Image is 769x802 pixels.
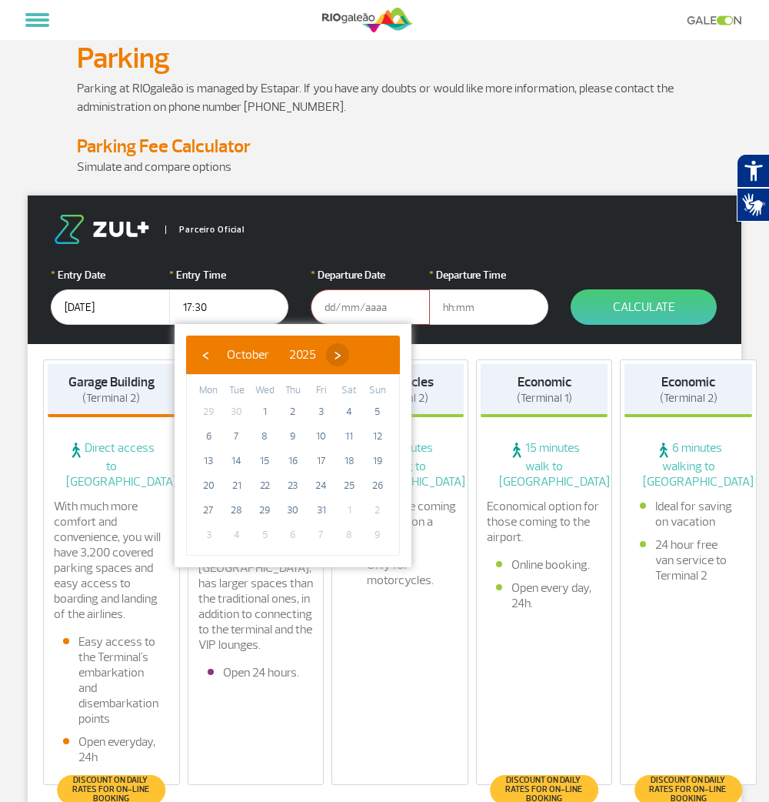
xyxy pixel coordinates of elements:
bs-datepicker-container: calendar [175,324,411,567]
h4: Parking Fee Calculator [77,135,692,158]
span: 15 [252,449,277,473]
img: logo-zul.png [51,215,152,244]
li: Open everyday, 24h [63,734,160,765]
button: Abrir recursos assistivos. [737,154,769,188]
span: 11 [337,424,361,449]
input: dd/mm/aaaa [311,289,430,325]
th: weekday [307,383,335,399]
span: 5 [252,523,277,547]
span: Parceiro Oficial [165,226,245,234]
label: Departure Date [311,267,430,283]
span: (Terminal 2) [82,391,140,406]
div: Plugin de acessibilidade da Hand Talk. [737,154,769,222]
span: 3 [196,523,221,547]
span: (Terminal 2) [660,391,717,406]
th: weekday [335,383,364,399]
th: weekday [363,383,391,399]
li: Ideal for saving on vacation [640,499,737,530]
th: weekday [195,383,223,399]
li: Open 24 hours. [208,665,305,680]
strong: Economic [661,374,715,390]
li: Only for motorcycles. [351,557,448,588]
p: Economical option for those coming to the airport. [487,499,602,545]
span: 23 [281,473,305,498]
span: 4 [225,523,249,547]
li: Easy access to the Terminal's embarkation and disembarkation points [63,634,160,727]
button: 2025 [279,343,326,366]
span: 2 [365,498,390,523]
span: 3 [309,399,334,424]
button: ‹ [194,343,217,366]
label: Departure Time [429,267,548,283]
h1: Parking [77,45,692,72]
span: 26 [365,473,390,498]
p: Parking at RIOgaleão is managed by Estapar. If you have any doubts or would like more information... [77,79,692,116]
th: weekday [251,383,279,399]
span: 22 [252,473,277,498]
span: 12 [365,424,390,449]
th: weekday [223,383,251,399]
strong: Garage Building [68,374,155,390]
span: 9 [365,523,390,547]
span: 6 minutes walking to [GEOGRAPHIC_DATA] [624,440,752,490]
span: 29 [252,498,277,523]
span: 21 [225,473,249,498]
bs-datepicker-navigation-view: ​ ​ ​ [194,345,349,360]
span: 15 minutes walk to [GEOGRAPHIC_DATA] [481,440,608,490]
span: 17 [309,449,334,473]
span: 1 [337,498,361,523]
span: 4 [337,399,361,424]
span: 16 [281,449,305,473]
span: October [227,347,269,363]
button: › [326,343,349,366]
th: weekday [279,383,308,399]
span: 10 [309,424,334,449]
span: 28 [225,498,249,523]
span: 29 [196,399,221,424]
p: Ideal for those who want comfort and practicality. It is on the floor of [GEOGRAPHIC_DATA], has l... [198,499,314,653]
span: 25 [337,473,361,498]
span: 14 [225,449,249,473]
button: Abrir tradutor de língua de sinais. [737,188,769,222]
p: Simulate and compare options [77,158,692,176]
span: 20 [196,473,221,498]
span: (Terminal 1) [517,391,572,406]
strong: Economic [518,374,571,390]
span: 24 [309,473,334,498]
span: 8 [252,424,277,449]
span: 8 [337,523,361,547]
input: hh:mm [429,289,548,325]
span: 5 [365,399,390,424]
label: Entry Date [51,267,170,283]
span: 18 [337,449,361,473]
span: 2 [281,399,305,424]
p: With much more comfort and convenience, you will have 3,200 covered parking spaces and easy acces... [54,499,169,622]
li: Open every day, 24h. [496,580,593,611]
span: 19 [365,449,390,473]
span: 6 [281,523,305,547]
input: dd/mm/aaaa [51,289,170,325]
input: hh:mm [169,289,288,325]
span: 30 [281,498,305,523]
span: 30 [225,399,249,424]
label: Entry Time [169,267,288,283]
span: 2025 [289,347,316,363]
span: 13 [196,449,221,473]
span: 7 [225,424,249,449]
button: October [217,343,279,366]
li: 24 hour free van service to Terminal 2 [640,537,737,583]
span: 31 [309,498,334,523]
span: 7 [309,523,334,547]
span: 27 [196,498,221,523]
span: 1 [252,399,277,424]
button: Calculate [571,289,717,325]
span: Direct access to [GEOGRAPHIC_DATA] [48,440,175,490]
span: 6 [196,424,221,449]
span: 9 [281,424,305,449]
li: Online booking. [496,557,593,573]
